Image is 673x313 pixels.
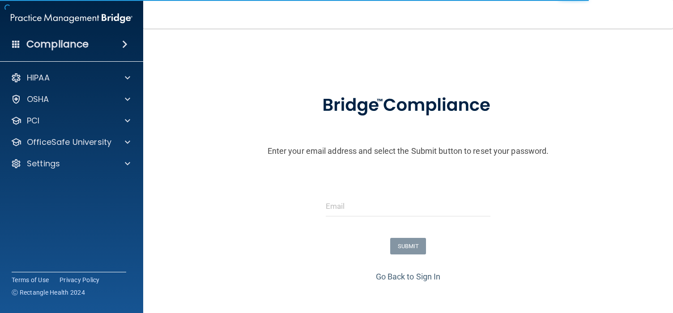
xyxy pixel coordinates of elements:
[11,137,130,148] a: OfficeSafe University
[11,94,130,105] a: OSHA
[11,158,130,169] a: Settings
[27,115,39,126] p: PCI
[27,137,111,148] p: OfficeSafe University
[326,196,490,216] input: Email
[376,272,441,281] a: Go Back to Sign In
[27,72,50,83] p: HIPAA
[11,115,130,126] a: PCI
[27,94,49,105] p: OSHA
[27,158,60,169] p: Settings
[11,72,130,83] a: HIPAA
[304,82,512,129] img: bridge_compliance_login_screen.278c3ca4.svg
[60,275,100,284] a: Privacy Policy
[12,275,49,284] a: Terms of Use
[390,238,426,254] button: SUBMIT
[11,9,132,27] img: PMB logo
[12,288,85,297] span: Ⓒ Rectangle Health 2024
[26,38,89,51] h4: Compliance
